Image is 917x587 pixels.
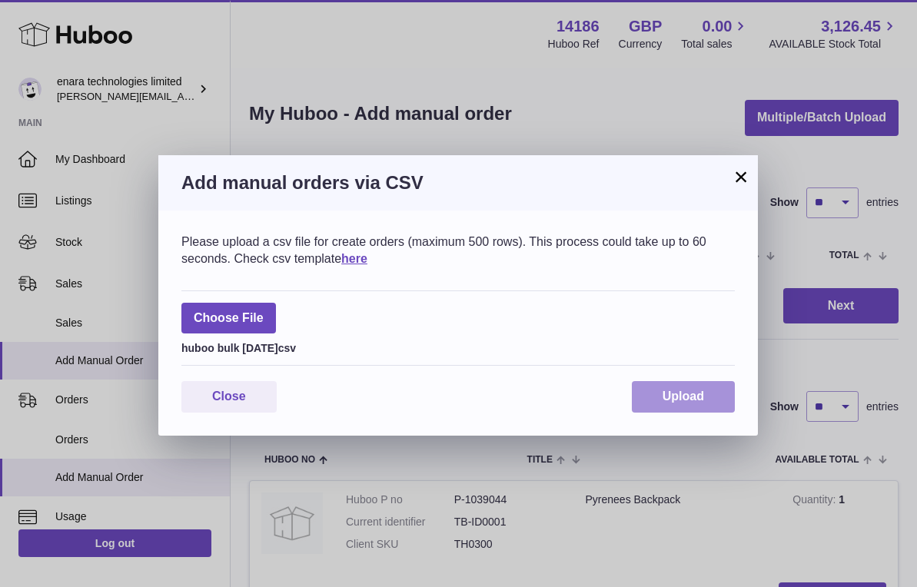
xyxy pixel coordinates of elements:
[341,252,367,265] a: here
[181,337,735,356] div: huboo bulk [DATE]csv
[663,390,704,403] span: Upload
[212,390,246,403] span: Close
[181,381,277,413] button: Close
[181,303,276,334] span: Choose File
[181,234,735,267] div: Please upload a csv file for create orders (maximum 500 rows). This process could take up to 60 s...
[732,167,750,186] button: ×
[632,381,735,413] button: Upload
[181,171,735,195] h3: Add manual orders via CSV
